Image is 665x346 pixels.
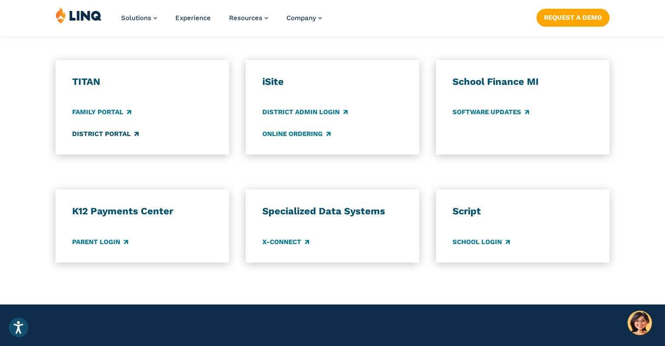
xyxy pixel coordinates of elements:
a: Resources [229,14,268,22]
h3: TITAN [72,76,212,88]
h3: iSite [262,76,403,88]
img: LINQ | K‑12 Software [56,7,102,24]
a: Solutions [121,14,157,22]
h3: School Finance MI [453,76,593,88]
span: Company [286,14,316,22]
a: Parent Login [72,237,128,247]
a: Online Ordering [262,129,331,139]
a: Request a Demo [536,9,609,26]
span: Resources [229,14,262,22]
a: Company [286,14,322,22]
a: Experience [175,14,211,22]
a: School Login [453,237,510,247]
h3: Specialized Data Systems [262,205,403,217]
nav: Button Navigation [536,7,609,26]
a: Family Portal [72,108,131,117]
h3: Script [453,205,593,217]
a: Software Updates [453,108,529,117]
nav: Primary Navigation [121,7,322,36]
a: X-Connect [262,237,309,247]
h3: K12 Payments Center [72,205,212,217]
a: District Portal [72,129,139,139]
a: District Admin Login [262,108,348,117]
button: Hello, have a question? Let’s chat. [627,311,652,335]
span: Solutions [121,14,151,22]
